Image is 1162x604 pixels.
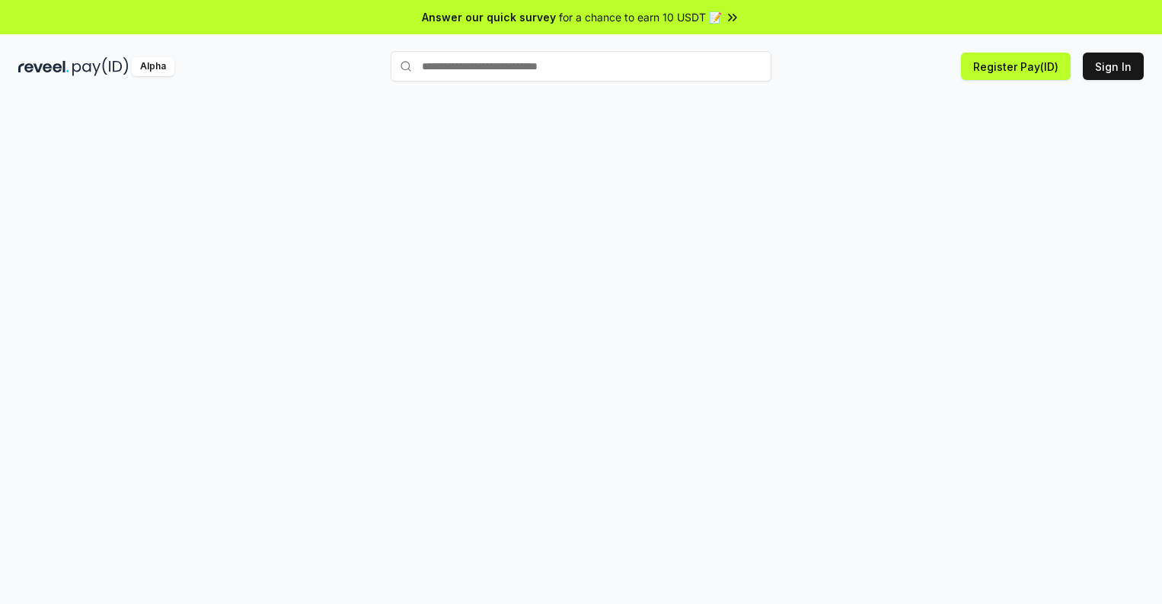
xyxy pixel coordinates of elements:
[961,53,1071,80] button: Register Pay(ID)
[72,57,129,76] img: pay_id
[132,57,174,76] div: Alpha
[1083,53,1144,80] button: Sign In
[422,9,556,25] span: Answer our quick survey
[559,9,722,25] span: for a chance to earn 10 USDT 📝
[18,57,69,76] img: reveel_dark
